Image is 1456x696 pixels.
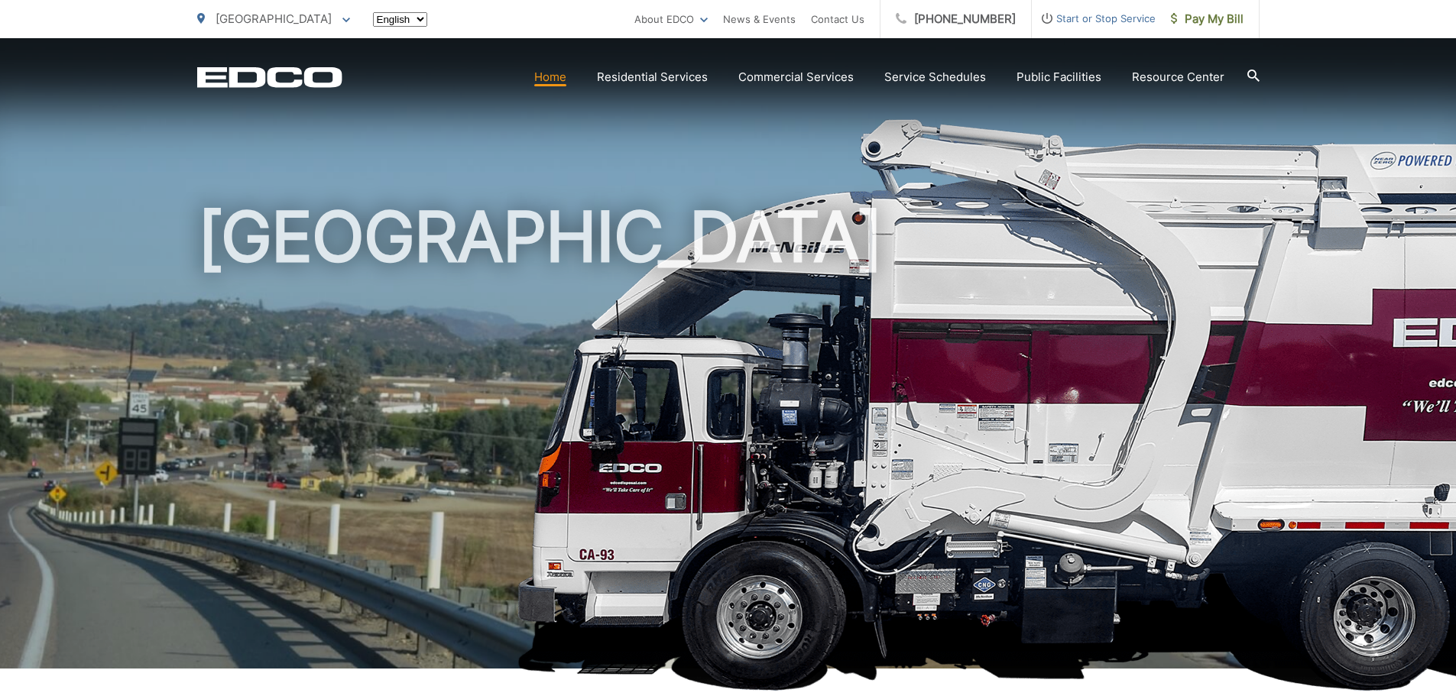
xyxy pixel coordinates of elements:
[197,199,1260,682] h1: [GEOGRAPHIC_DATA]
[597,68,708,86] a: Residential Services
[723,10,796,28] a: News & Events
[634,10,708,28] a: About EDCO
[1132,68,1224,86] a: Resource Center
[884,68,986,86] a: Service Schedules
[1017,68,1101,86] a: Public Facilities
[738,68,854,86] a: Commercial Services
[373,12,427,27] select: Select a language
[1171,10,1244,28] span: Pay My Bill
[197,66,342,88] a: EDCD logo. Return to the homepage.
[811,10,864,28] a: Contact Us
[534,68,566,86] a: Home
[216,11,332,26] span: [GEOGRAPHIC_DATA]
